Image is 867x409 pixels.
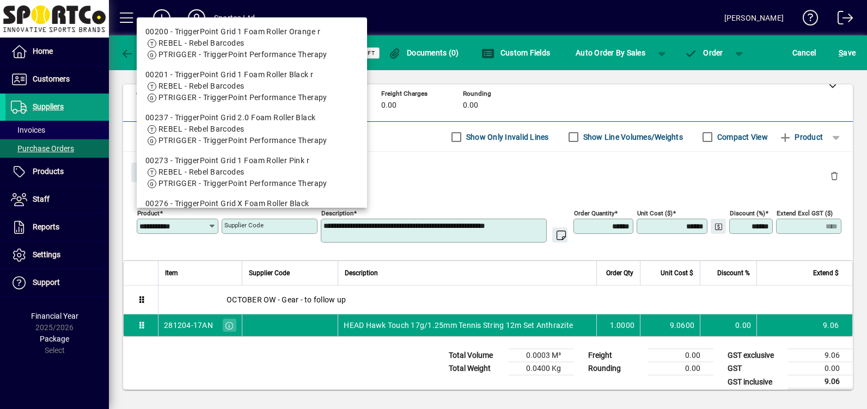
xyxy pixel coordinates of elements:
[145,69,358,80] div: 00201 - TriggerPoint Grid 1 Foam Roller Black r
[479,43,553,63] button: Custom Fields
[463,101,478,110] span: 0.00
[795,2,819,38] a: Knowledge Base
[129,167,171,177] app-page-header-button: Close
[33,278,60,287] span: Support
[165,267,178,279] span: Item
[715,132,768,142] label: Compact View
[787,349,853,362] td: 9.06
[321,209,353,217] mat-label: Description
[637,209,673,217] mat-label: Unit Cost ($)
[11,126,45,134] span: Invoices
[120,48,157,57] span: Back
[137,194,367,237] mat-option: 00276 - TriggerPoint Grid X Foam Roller Black
[443,362,509,375] td: Total Weight
[685,48,723,57] span: Order
[145,155,358,166] div: 00273 - TriggerPoint Grid 1 Foam Roller Pink r
[33,102,64,111] span: Suppliers
[606,267,633,279] span: Order Qty
[756,314,852,336] td: 9.06
[464,132,549,142] label: Show Only Invalid Lines
[5,269,109,296] a: Support
[144,8,179,28] button: Add
[661,267,693,279] span: Unit Cost $
[158,286,852,314] div: OCTOBER OW - Gear - to follow up
[640,314,700,336] td: 9.0600
[137,209,160,217] mat-label: Product
[386,43,462,63] button: Documents (0)
[345,267,378,279] span: Description
[790,43,819,63] button: Cancel
[33,167,64,176] span: Products
[137,108,367,151] mat-option: 00237 - TriggerPoint Grid 2.0 Foam Roller Black
[5,214,109,241] a: Reports
[33,222,59,231] span: Reports
[583,362,648,375] td: Rounding
[33,195,50,203] span: Staff
[787,362,853,375] td: 0.00
[158,39,245,47] span: REBEL - Rebel Barcodes
[131,163,168,182] button: Close
[158,93,327,102] span: PTRIGGER - TriggerPoint Performance Therapy
[123,152,853,191] div: Product
[730,209,765,217] mat-label: Discount (%)
[344,320,573,331] span: HEAD Hawk Touch 17g/1.25mm Tennis String 12m Set Anthrazite
[779,128,823,146] span: Product
[224,221,264,229] mat-label: Supplier Code
[574,209,614,217] mat-label: Order Quantity
[821,171,847,181] app-page-header-button: Delete
[214,9,255,27] div: Sportco Ltd
[839,48,843,57] span: S
[249,267,290,279] span: Supplier Code
[137,22,367,65] mat-option: 00200 - TriggerPoint Grid 1 Foam Roller Orange r
[5,38,109,65] a: Home
[724,9,784,27] div: [PERSON_NAME]
[722,362,787,375] td: GST
[509,362,574,375] td: 0.0400 Kg
[836,43,858,63] button: Save
[581,132,683,142] label: Show Line Volumes/Weights
[11,144,74,153] span: Purchase Orders
[700,314,756,336] td: 0.00
[158,136,327,145] span: PTRIGGER - TriggerPoint Performance Therapy
[829,2,853,38] a: Logout
[722,375,787,389] td: GST inclusive
[5,139,109,158] a: Purchase Orders
[648,362,713,375] td: 0.00
[787,375,853,389] td: 9.06
[648,349,713,362] td: 0.00
[158,168,245,176] span: REBEL - Rebel Barcodes
[583,349,648,362] td: Freight
[158,125,245,133] span: REBEL - Rebel Barcodes
[109,43,169,63] app-page-header-button: Back
[33,75,70,83] span: Customers
[33,47,53,55] span: Home
[158,50,327,59] span: PTRIGGER - TriggerPoint Performance Therapy
[179,8,214,28] button: Profile
[5,66,109,93] a: Customers
[40,334,69,343] span: Package
[773,127,828,147] button: Product
[717,267,750,279] span: Discount %
[722,349,787,362] td: GST exclusive
[136,101,158,110] span: [DATE]
[777,209,833,217] mat-label: Extend excl GST ($)
[158,179,327,188] span: PTRIGGER - TriggerPoint Performance Therapy
[5,121,109,139] a: Invoices
[145,198,358,209] div: 00276 - TriggerPoint Grid X Foam Roller Black
[839,44,856,61] span: ave
[443,349,509,362] td: Total Volume
[596,314,640,336] td: 1.0000
[137,65,367,108] mat-option: 00201 - TriggerPoint Grid 1 Foam Roller Black r
[136,164,164,182] span: Close
[145,26,358,38] div: 00200 - TriggerPoint Grid 1 Foam Roller Orange r
[33,250,60,259] span: Settings
[145,112,358,123] div: 00237 - TriggerPoint Grid 2.0 Foam Roller Black
[388,48,459,57] span: Documents (0)
[31,312,78,320] span: Financial Year
[821,163,847,189] button: Delete
[570,43,651,63] button: Auto Order By Sales
[576,44,645,61] span: Auto Order By Sales
[5,186,109,213] a: Staff
[137,151,367,194] mat-option: 00273 - TriggerPoint Grid 1 Foam Roller Pink r
[158,82,245,90] span: REBEL - Rebel Barcodes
